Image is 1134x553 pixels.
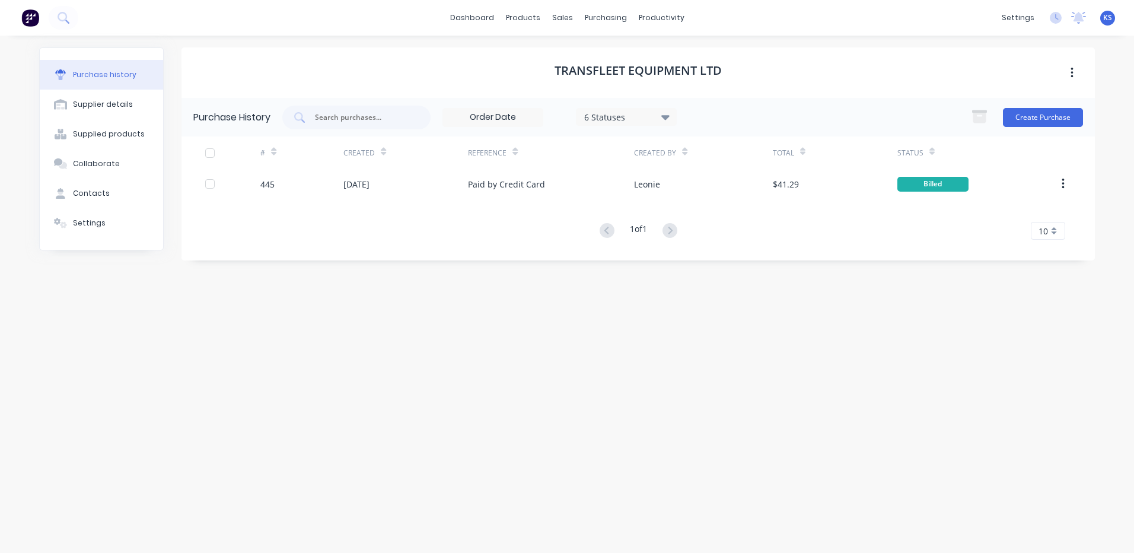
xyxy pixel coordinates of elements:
div: Billed [897,177,969,192]
div: Paid by Credit Card [468,178,545,190]
div: $41.29 [773,178,799,190]
input: Order Date [443,109,543,126]
span: KS [1103,12,1112,23]
div: Purchase history [73,69,136,80]
div: Contacts [73,188,110,199]
a: dashboard [444,9,500,27]
h1: Transfleet Equipment Ltd [555,63,722,78]
div: Settings [73,218,106,228]
div: Purchase History [193,110,270,125]
div: Leonie [634,178,660,190]
div: Supplier details [73,99,133,110]
div: sales [546,9,579,27]
div: Status [897,148,923,158]
div: Collaborate [73,158,120,169]
button: Create Purchase [1003,108,1083,127]
button: Settings [40,208,163,238]
div: products [500,9,546,27]
input: Search purchases... [314,112,412,123]
div: Created By [634,148,676,158]
div: 6 Statuses [584,110,669,123]
img: Factory [21,9,39,27]
button: Supplied products [40,119,163,149]
div: # [260,148,265,158]
button: Collaborate [40,149,163,179]
div: Reference [468,148,507,158]
button: Purchase history [40,60,163,90]
div: [DATE] [343,178,369,190]
div: 445 [260,178,275,190]
div: purchasing [579,9,633,27]
div: Created [343,148,375,158]
iframe: Intercom live chat [1094,513,1122,541]
div: productivity [633,9,690,27]
div: Supplied products [73,129,145,139]
div: 1 of 1 [630,223,647,240]
button: Contacts [40,179,163,208]
div: Total [773,148,794,158]
span: 10 [1039,225,1048,237]
button: Supplier details [40,90,163,119]
div: settings [996,9,1040,27]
